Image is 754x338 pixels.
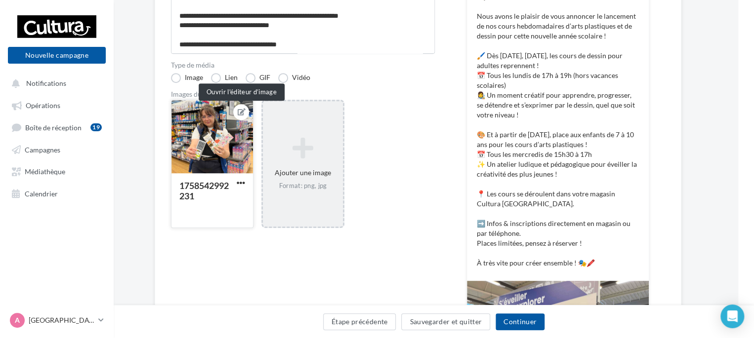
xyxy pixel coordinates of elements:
p: [GEOGRAPHIC_DATA] [29,315,94,325]
span: Opérations [26,101,60,110]
label: Vidéo [278,73,310,83]
div: Open Intercom Messenger [720,304,744,328]
a: Campagnes [6,140,108,158]
div: Images du post [171,91,435,98]
div: 1758542992231 [179,180,229,201]
a: Opérations [6,96,108,113]
a: Médiathèque [6,162,108,180]
label: Image [171,73,203,83]
button: Continuer [496,313,545,330]
button: Nouvelle campagne [8,47,106,64]
span: Médiathèque [25,167,65,176]
span: Boîte de réception [25,123,82,131]
button: Étape précédente [323,313,396,330]
span: Calendrier [25,189,58,197]
label: Type de média [171,62,435,69]
span: Campagnes [25,145,60,153]
span: A [15,315,20,325]
label: Lien [211,73,238,83]
span: Notifications [26,79,66,87]
a: Boîte de réception19 [6,118,108,136]
button: Notifications [6,74,104,92]
label: GIF [246,73,270,83]
div: Ouvrir l'éditeur d’image [199,83,285,101]
button: Sauvegarder et quitter [401,313,490,330]
div: 19 [90,123,102,131]
a: Calendrier [6,184,108,202]
a: A [GEOGRAPHIC_DATA] [8,311,106,330]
